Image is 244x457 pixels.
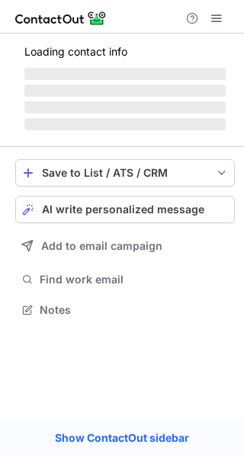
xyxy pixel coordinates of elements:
[15,299,235,321] button: Notes
[42,167,208,179] div: Save to List / ATS / CRM
[24,101,226,113] span: ‌
[15,9,107,27] img: ContactOut v5.3.10
[40,273,229,286] span: Find work email
[41,240,162,252] span: Add to email campaign
[42,203,204,216] span: AI write personalized message
[24,85,226,97] span: ‌
[15,196,235,223] button: AI write personalized message
[24,118,226,130] span: ‌
[40,427,204,449] a: Show ContactOut sidebar
[24,68,226,80] span: ‌
[15,269,235,290] button: Find work email
[15,232,235,260] button: Add to email campaign
[15,159,235,187] button: save-profile-one-click
[40,303,229,317] span: Notes
[24,46,226,58] p: Loading contact info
